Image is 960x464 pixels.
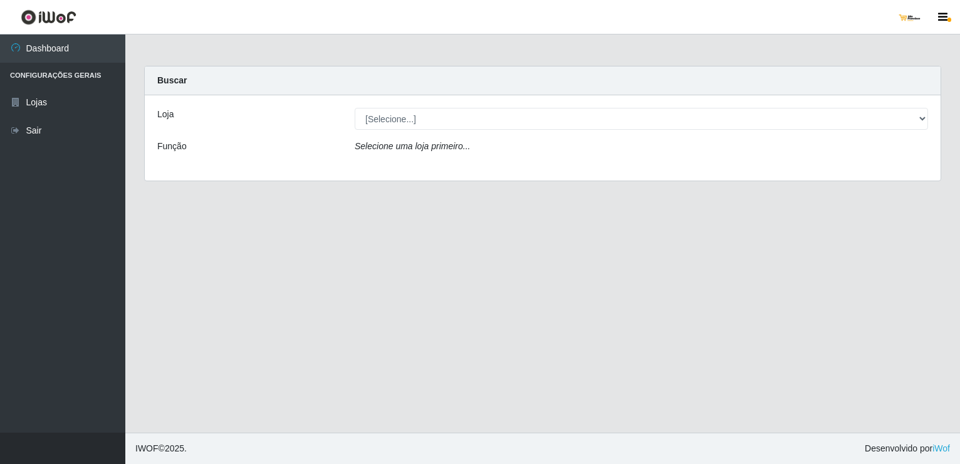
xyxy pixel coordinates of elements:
[865,442,950,455] span: Desenvolvido por
[355,141,470,151] i: Selecione uma loja primeiro...
[157,75,187,85] strong: Buscar
[135,443,159,453] span: IWOF
[157,140,187,153] label: Função
[932,443,950,453] a: iWof
[21,9,76,25] img: CoreUI Logo
[135,442,187,455] span: © 2025 .
[157,108,174,121] label: Loja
